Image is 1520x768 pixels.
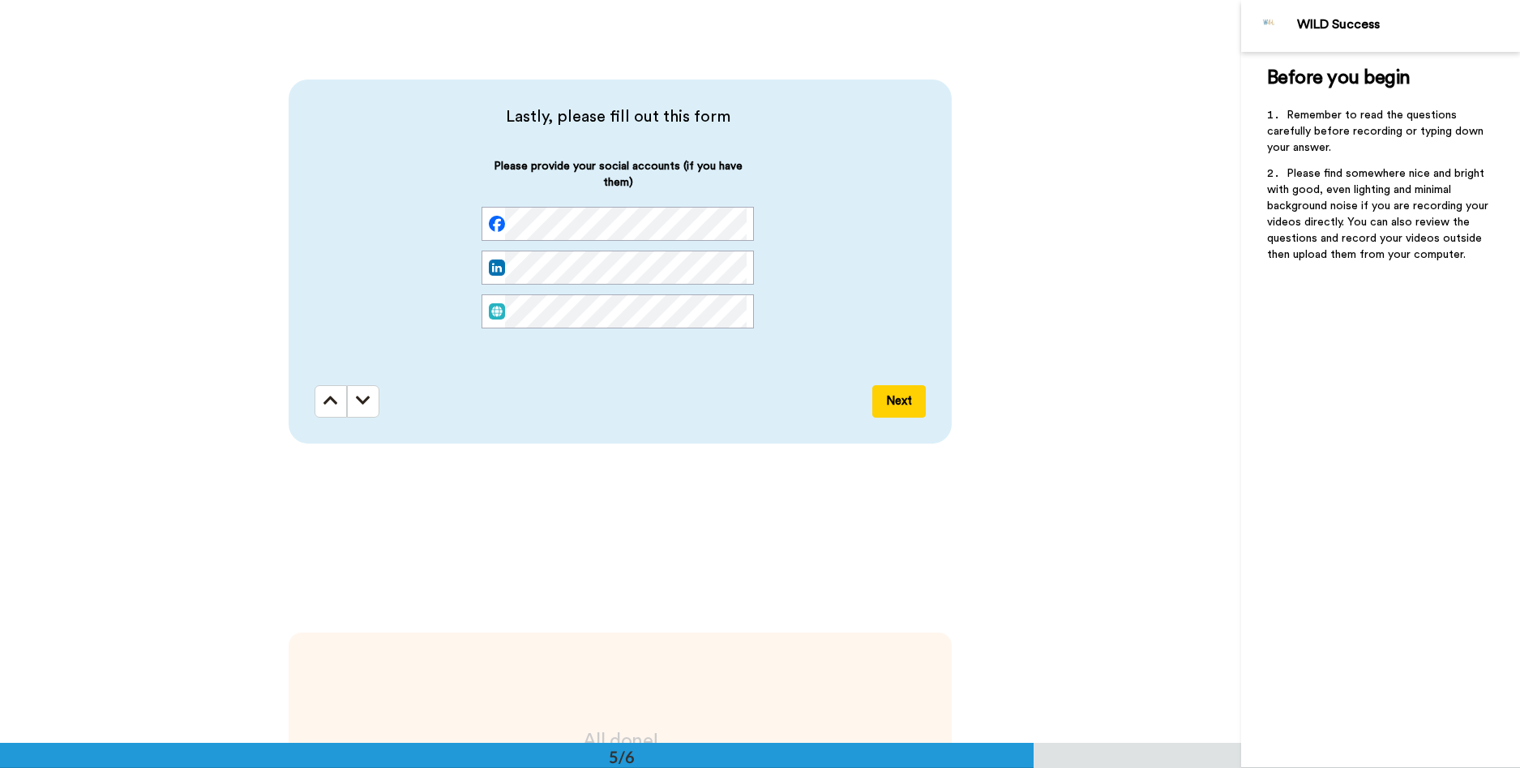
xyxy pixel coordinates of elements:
div: 5/6 [583,745,661,768]
span: Before you begin [1267,68,1411,88]
span: Remember to read the questions carefully before recording or typing down your answer. [1267,109,1487,153]
span: Please provide your social accounts (if you have them) [482,158,754,207]
button: Next [872,385,926,418]
img: web.svg [489,303,505,320]
img: linked-in.png [489,260,505,276]
img: Profile Image [1250,6,1289,45]
img: facebook.svg [489,216,505,232]
span: Please find somewhere nice and bright with good, even lighting and minimal background noise if yo... [1267,168,1492,260]
span: Lastly, please fill out this form [315,105,921,128]
div: WILD Success [1297,17,1519,32]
